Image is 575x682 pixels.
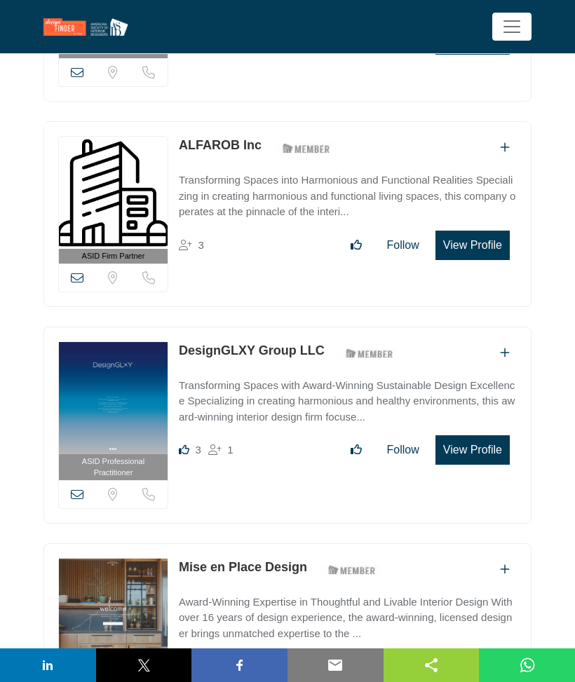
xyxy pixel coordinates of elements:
[435,435,510,465] button: View Profile
[435,231,510,260] button: View Profile
[39,657,56,674] img: linkedin sharing button
[179,560,307,574] a: Mise en Place Design
[179,136,262,155] p: ALFAROB Inc
[231,657,248,674] img: facebook sharing button
[492,13,532,41] button: Toggle navigation
[423,657,440,674] img: sharethis sharing button
[179,138,262,152] a: ALFAROB Inc
[327,657,344,674] img: email sharing button
[59,342,168,454] img: DesignGLXY Group LLC
[179,586,517,642] a: Award-Winning Expertise in Thoughtful and Livable Interior Design With over 16 years of design ex...
[378,231,428,259] button: Follow
[378,436,428,464] button: Follow
[179,444,189,455] i: Likes
[59,342,168,480] a: ASID Professional Practitioner
[320,561,384,579] img: ASID Members Badge Icon
[198,239,203,251] span: 3
[59,137,168,264] a: ASID Firm Partner
[341,231,371,259] button: Like listing
[195,444,201,456] span: 3
[62,456,165,479] span: ASID Professional Practitioner
[275,139,338,157] img: ASID Members Badge Icon
[500,347,510,359] a: Add To List
[519,657,536,674] img: whatsapp sharing button
[179,164,517,220] a: Transforming Spaces into Harmonious and Functional Realities Specializing in creating harmonious ...
[179,172,517,220] p: Transforming Spaces into Harmonious and Functional Realities Specializing in creating harmonious ...
[179,369,517,425] a: Transforming Spaces with Award-Winning Sustainable Design Excellence Specializing in creating har...
[82,250,145,262] span: ASID Firm Partner
[500,564,510,575] a: Add To List
[179,237,204,254] div: Followers
[135,657,152,674] img: twitter sharing button
[43,18,135,36] img: Site Logo
[59,559,168,671] img: Mise en Place Design
[179,341,325,360] p: DesignGLXY Group LLC
[338,345,401,362] img: ASID Members Badge Icon
[341,436,371,464] button: Like listing
[59,137,168,249] img: ALFAROB Inc
[179,343,325,357] a: DesignGLXY Group LLC
[179,558,307,577] p: Mise en Place Design
[179,594,517,642] p: Award-Winning Expertise in Thoughtful and Livable Interior Design With over 16 years of design ex...
[227,444,233,456] span: 1
[208,442,234,458] div: Followers
[500,142,510,154] a: Add To List
[179,378,517,425] p: Transforming Spaces with Award-Winning Sustainable Design Excellence Specializing in creating har...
